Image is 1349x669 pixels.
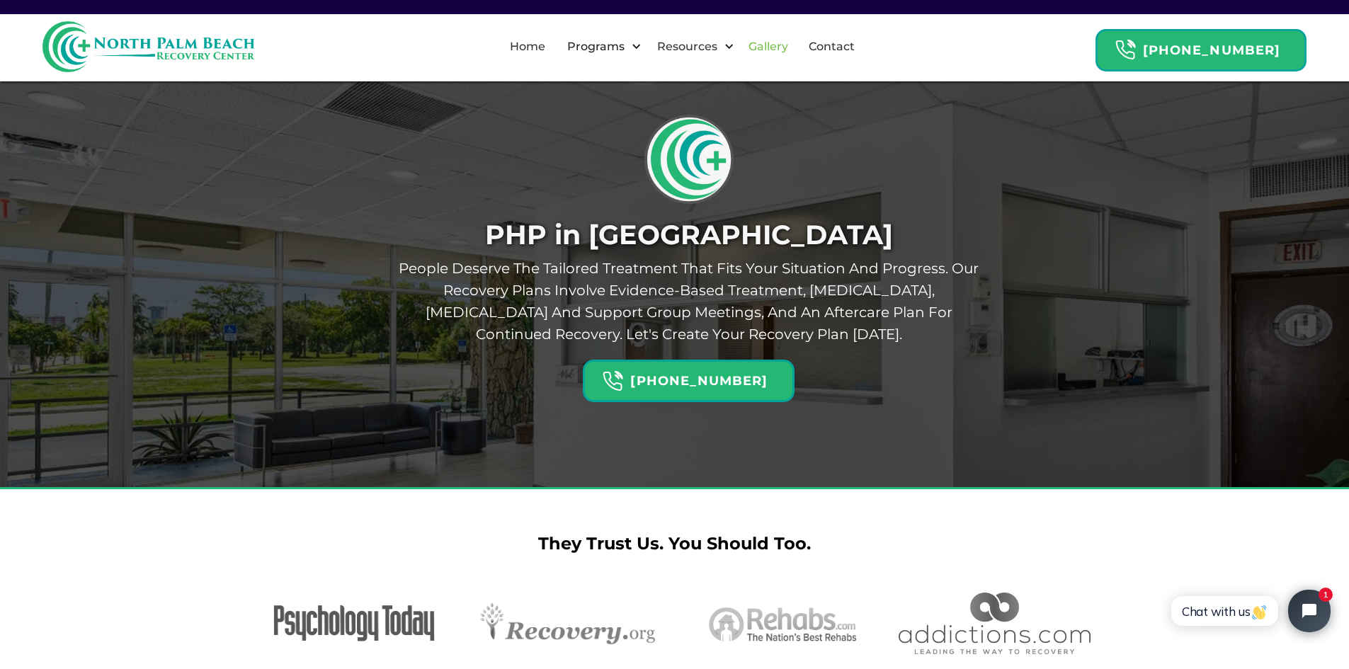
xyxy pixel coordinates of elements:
[1095,22,1307,72] a: Header Calendar Icons[PHONE_NUMBER]
[740,24,797,69] a: Gallery
[800,24,863,69] a: Contact
[602,370,623,392] img: Header Calendar Icons
[1156,578,1343,644] iframe: Tidio Chat
[538,533,811,554] strong: They Trust Us. You Should Too.
[654,38,721,55] div: Resources
[1143,42,1280,58] strong: [PHONE_NUMBER]
[395,219,983,251] h1: PHP in [GEOGRAPHIC_DATA]
[395,258,983,345] p: People deserve the tailored treatment that fits your situation and progress. Our recovery plans i...
[630,373,768,389] strong: [PHONE_NUMBER]
[583,353,794,402] a: Header Calendar Icons[PHONE_NUMBER]
[1115,39,1136,61] img: Header Calendar Icons
[501,24,554,69] a: Home
[645,24,738,69] div: Resources
[564,38,628,55] div: Programs
[555,24,645,69] div: Programs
